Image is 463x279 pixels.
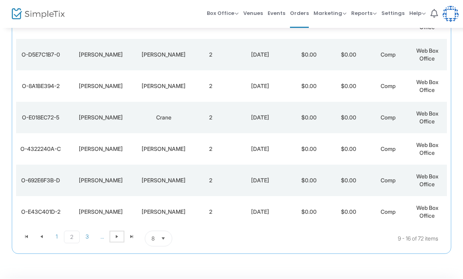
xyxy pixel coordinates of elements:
[129,234,135,240] span: Go to the last page
[207,10,239,17] span: Box Office
[34,231,49,243] span: Go to the previous page
[416,142,438,156] span: Web Box Office
[18,208,63,216] div: O-E43C401D-2
[138,114,189,122] div: Crane
[191,102,230,134] td: 2
[138,51,189,59] div: Galvez Garcia
[381,114,396,121] span: Comp
[409,10,426,17] span: Help
[18,83,63,90] div: O-8A1BE394-2
[24,234,30,240] span: Go to the first page
[232,51,287,59] div: 9/11/2025
[158,231,169,246] button: Select
[18,177,63,185] div: O-692E6F3B-D
[381,146,396,152] span: Comp
[49,231,64,243] span: Page 1
[381,83,396,90] span: Comp
[19,231,34,243] span: Go to the first page
[381,4,405,24] span: Settings
[232,83,287,90] div: 9/11/2025
[416,16,438,31] span: Web Box Office
[138,208,189,216] div: Garcia
[18,145,63,153] div: O-4322240A-C
[232,208,287,216] div: 8/11/2025
[138,145,189,153] div: Garcia Castaneda
[232,177,287,185] div: 8/11/2025
[67,145,134,153] div: Liliana
[290,134,329,165] td: $0.00
[381,177,396,184] span: Comp
[191,165,230,196] td: 2
[232,114,287,122] div: 8/28/2025
[114,234,120,240] span: Go to the next page
[38,234,45,240] span: Go to the previous page
[67,114,134,122] div: Robin
[67,83,134,90] div: Viridiana
[191,196,230,228] td: 2
[268,4,285,24] span: Events
[80,231,95,243] span: Page 3
[416,48,438,62] span: Web Box Office
[151,235,155,243] span: 8
[290,102,329,134] td: $0.00
[109,231,124,243] span: Go to the next page
[138,177,189,185] div: Plambeck
[232,145,287,153] div: 8/11/2025
[314,10,346,17] span: Marketing
[329,165,368,196] td: $0.00
[191,39,230,71] td: 2
[191,134,230,165] td: 2
[290,165,329,196] td: $0.00
[329,134,368,165] td: $0.00
[67,177,134,185] div: Violeta
[95,231,109,243] span: Page 4
[290,39,329,71] td: $0.00
[416,110,438,125] span: Web Box Office
[329,102,368,134] td: $0.00
[381,209,396,215] span: Comp
[290,4,309,24] span: Orders
[290,71,329,102] td: $0.00
[416,79,438,94] span: Web Box Office
[18,51,63,59] div: O-D5E7C1B7-0
[138,83,189,90] div: Covarrubias Garcia
[416,205,438,219] span: Web Box Office
[67,51,134,59] div: Alejandra
[243,4,263,24] span: Venues
[124,231,139,243] span: Go to the last page
[329,196,368,228] td: $0.00
[18,114,63,122] div: O-E018EC72-5
[290,196,329,228] td: $0.00
[416,173,438,188] span: Web Box Office
[381,51,396,58] span: Comp
[250,231,438,247] kendo-pager-info: 9 - 16 of 72 items
[191,71,230,102] td: 2
[64,231,80,244] span: Page 2
[351,10,377,17] span: Reports
[329,71,368,102] td: $0.00
[67,208,134,216] div: Roger
[329,39,368,71] td: $0.00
